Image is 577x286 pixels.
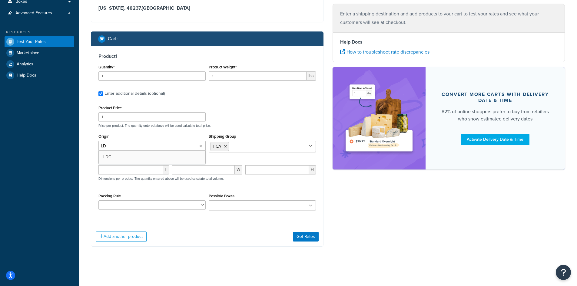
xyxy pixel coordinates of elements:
a: Help Docs [5,70,74,81]
p: Dimensions per product. The quantity entered above will be used calculate total volume. [97,176,224,181]
span: Marketplace [17,51,39,56]
div: 82% of online shoppers prefer to buy from retailers who show estimated delivery dates [440,108,551,123]
h3: [US_STATE], 48237 , [GEOGRAPHIC_DATA] [98,5,316,11]
span: Analytics [17,62,33,67]
button: Open Resource Center [556,265,571,280]
li: Advanced Features [5,8,74,19]
span: W [235,165,242,174]
span: L [163,165,169,174]
input: 0.00 [209,71,307,81]
div: Convert more carts with delivery date & time [440,91,551,104]
span: LDC [103,154,111,160]
input: Enter additional details (optional) [98,91,103,96]
span: Test Your Rates [17,39,46,44]
label: Product Weight* [209,65,237,69]
a: LDC [99,150,205,164]
img: feature-image-ddt-36eae7f7280da8017bfb280eaccd9c446f90b1fe08728e4019434db127062ab4.png [342,76,416,160]
input: 0 [98,71,206,81]
label: Shipping Group [209,134,236,139]
h2: Cart : [108,36,118,41]
label: Quantity* [98,65,114,69]
div: Resources [5,30,74,35]
a: Test Your Rates [5,36,74,47]
label: Possible Boxes [209,194,234,198]
p: Price per product. The quantity entered above will be used calculate total price. [97,123,317,128]
a: Advanced Features4 [5,8,74,19]
span: 4 [68,11,70,16]
h3: Product 1 [98,53,316,59]
a: Activate Delivery Date & Time [461,134,529,145]
a: Marketplace [5,48,74,58]
span: FCA [213,143,221,150]
a: How to troubleshoot rate discrepancies [340,48,429,55]
p: Enter a shipping destination and add products to your cart to test your rates and see what your c... [340,10,558,27]
span: H [309,165,316,174]
button: Add another product [96,232,147,242]
h4: Help Docs [340,38,558,46]
span: Help Docs [17,73,36,78]
button: Get Rates [293,232,319,242]
a: Analytics [5,59,74,70]
label: Origin [98,134,109,139]
label: Product Price [98,106,122,110]
label: Packing Rule [98,194,121,198]
div: Enter additional details (optional) [104,89,165,98]
span: lbs [307,71,316,81]
span: Advanced Features [15,11,52,16]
